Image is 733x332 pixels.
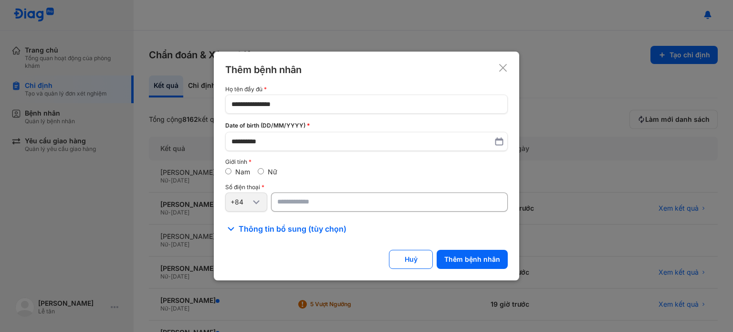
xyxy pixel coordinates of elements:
[225,184,508,191] div: Số điện thoại
[230,198,251,206] div: +84
[235,168,250,176] label: Nam
[225,121,508,130] div: Date of birth (DD/MM/YYYY)
[239,223,346,235] span: Thông tin bổ sung (tùy chọn)
[225,159,508,165] div: Giới tính
[225,63,302,76] div: Thêm bệnh nhân
[225,86,508,93] div: Họ tên đầy đủ
[389,250,433,269] button: Huỷ
[268,168,277,176] label: Nữ
[437,250,508,269] button: Thêm bệnh nhân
